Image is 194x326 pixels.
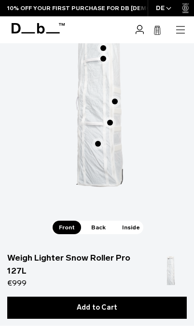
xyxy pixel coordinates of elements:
span: Inside [116,221,146,234]
span: Add to Cart [77,304,118,312]
h3: Weigh Lighter Snow Roller Pro 127L [7,252,148,277]
button: Add to Cart [7,297,187,319]
img: Weigh_Lighter_Snow_Roller_Pro_127L_1.png [156,256,185,285]
span: €999 [7,278,27,288]
span: Front [53,221,81,234]
span: Back [85,221,112,234]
